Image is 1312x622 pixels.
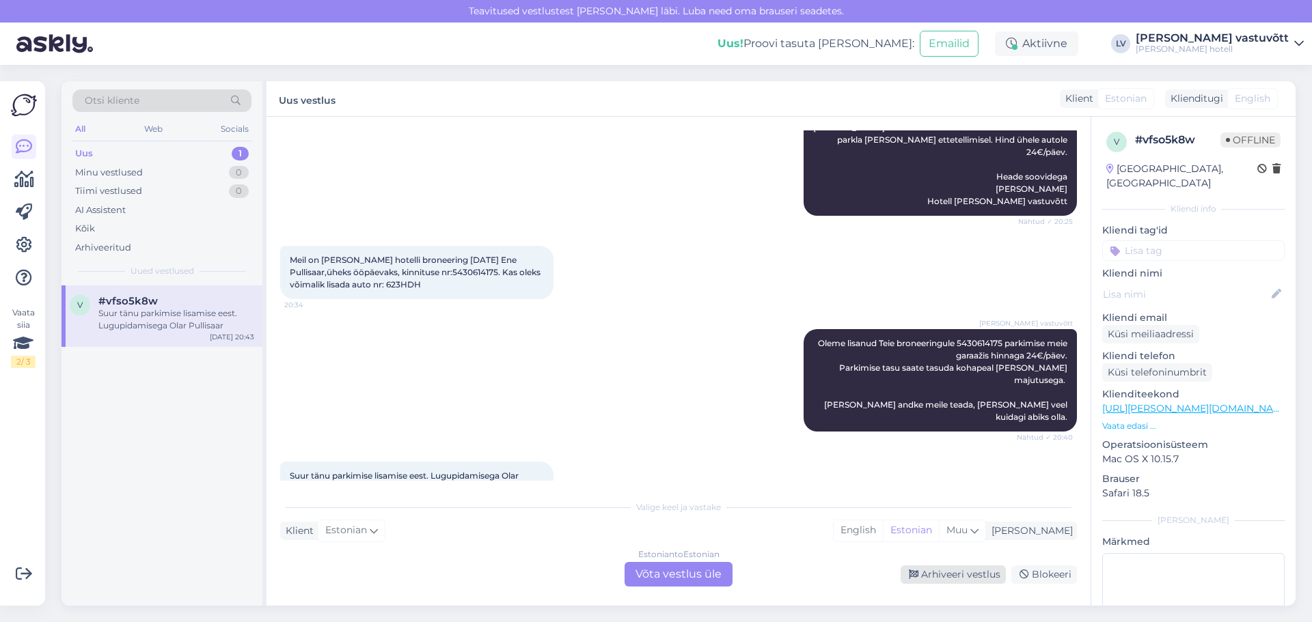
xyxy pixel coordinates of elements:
[625,562,733,586] div: Võta vestlus üle
[1102,325,1199,343] div: Küsi meiliaadressi
[717,37,743,50] b: Uus!
[210,332,254,342] div: [DATE] 20:43
[1105,91,1147,106] span: Estonian
[1102,420,1285,432] p: Vaata edasi ...
[1136,44,1289,55] div: [PERSON_NAME] hotell
[98,307,254,332] div: Suur tänu parkimise lisamise eest. Lugupidamisega Olar Pullisaar
[229,184,249,198] div: 0
[1114,137,1119,147] span: v
[834,520,883,541] div: English
[11,92,37,118] img: Askly Logo
[1220,132,1281,147] span: Offline
[77,300,83,310] span: v
[284,300,336,310] span: 20:34
[1102,266,1285,281] p: Kliendi nimi
[1136,33,1304,55] a: [PERSON_NAME] vastuvõtt[PERSON_NAME] hotell
[1011,565,1077,584] div: Blokeeri
[280,501,1077,513] div: Valige keel ja vastake
[1111,34,1130,53] div: LV
[98,295,158,307] span: #vfso5k8w
[1102,311,1285,325] p: Kliendi email
[1136,33,1289,44] div: [PERSON_NAME] vastuvõtt
[1102,535,1285,549] p: Märkmed
[75,184,142,198] div: Tiimi vestlused
[946,524,968,536] span: Muu
[75,241,131,255] div: Arhiveeritud
[920,31,979,57] button: Emailid
[232,147,249,160] div: 1
[1102,402,1291,414] a: [URL][PERSON_NAME][DOMAIN_NAME]
[1102,363,1212,382] div: Küsi telefoninumbrit
[1106,162,1257,190] div: [GEOGRAPHIC_DATA], [GEOGRAPHIC_DATA]
[1102,486,1285,500] p: Safari 18.5
[85,94,139,108] span: Otsi kliente
[1017,432,1073,442] span: Nähtud ✓ 20:40
[901,565,1006,584] div: Arhiveeri vestlus
[883,520,939,541] div: Estonian
[11,356,36,368] div: 2 / 3
[75,203,126,217] div: AI Assistent
[1102,203,1285,215] div: Kliendi info
[1102,452,1285,466] p: Mac OS X 10.15.7
[75,166,143,180] div: Minu vestlused
[995,31,1078,56] div: Aktiivne
[131,265,194,277] span: Uued vestlused
[290,255,543,289] span: Meil on [PERSON_NAME] hotelli broneering [DATE] Ene Pullisaar,üheks ööpäevaks, kinnituse nr:54306...
[717,36,914,52] div: Proovi tasuta [PERSON_NAME]:
[229,166,249,180] div: 0
[11,307,36,368] div: Vaata siia
[218,120,251,138] div: Socials
[279,89,336,108] label: Uus vestlus
[638,548,720,561] div: Estonian to Estonian
[141,120,165,138] div: Web
[325,523,367,538] span: Estonian
[1102,438,1285,452] p: Operatsioonisüsteem
[1102,223,1285,238] p: Kliendi tag'id
[986,524,1073,538] div: [PERSON_NAME]
[280,524,314,538] div: Klient
[818,338,1069,422] span: Oleme lisanud Teie broneeringule 5430614175 parkimise meie garaažis hinnaga 24€/päev. Parkimise t...
[1235,91,1270,106] span: English
[75,147,93,160] div: Uus
[1102,472,1285,486] p: Brauser
[290,470,521,493] span: Suur tänu parkimise lisamise eest. Lugupidamisega Olar Pullisaar
[75,222,95,236] div: Kõik
[979,318,1073,328] span: [PERSON_NAME] vastuvõtt
[1102,240,1285,261] input: Lisa tag
[1018,216,1073,227] span: Nähtud ✓ 20:25
[1102,387,1285,401] p: Klienditeekond
[1103,287,1269,302] input: Lisa nimi
[1102,349,1285,363] p: Kliendi telefon
[1102,514,1285,526] div: [PERSON_NAME]
[1060,91,1093,106] div: Klient
[1165,91,1223,106] div: Klienditugi
[72,120,88,138] div: All
[1135,132,1220,148] div: # vfso5k8w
